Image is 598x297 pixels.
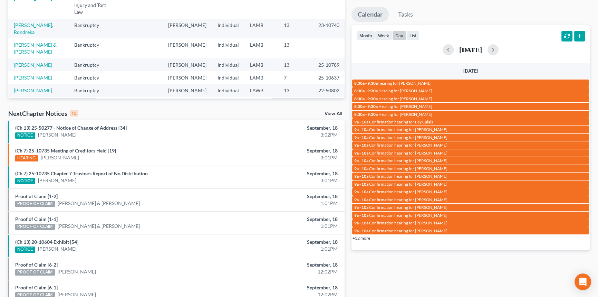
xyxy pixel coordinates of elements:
a: [PERSON_NAME] [58,268,96,275]
span: 9a - 10a [354,142,368,148]
div: PROOF OF CLAIM [15,269,55,276]
span: Confirmation hearing for [PERSON_NAME] [369,150,447,156]
div: September, 18 [235,170,338,177]
span: Confirmation hearing for [PERSON_NAME] [369,166,447,171]
div: NOTICE [15,247,35,253]
td: Individual [212,84,244,97]
td: Bankruptcy [69,71,112,84]
h2: [DATE] [459,46,482,53]
td: Bankruptcy [69,38,112,58]
td: LAMB [244,19,278,38]
a: Tasks [392,7,419,22]
td: LAWB [244,84,278,97]
div: September, 18 [235,239,338,245]
a: [PERSON_NAME] [14,87,52,93]
a: Proof of Claim [6-2] [15,262,58,268]
span: 8:30a - 9:30a [354,81,378,86]
a: [PERSON_NAME] & [PERSON_NAME] [14,42,57,55]
div: September, 18 [235,261,338,268]
td: 7 [278,71,313,84]
span: 9a - 10a [354,127,368,132]
div: September, 18 [235,193,338,200]
div: PROOF OF CLAIM [15,224,55,230]
button: day [392,31,406,40]
button: week [375,31,392,40]
span: Hearing for [PERSON_NAME] [378,104,432,109]
td: [PERSON_NAME] [163,84,212,97]
div: NextChapter Notices [8,109,78,118]
span: Confirmation hearing for [PERSON_NAME] [369,135,447,140]
button: list [406,31,419,40]
span: 9a - 10a [354,150,368,156]
td: Individual [212,58,244,71]
div: 1:01PM [235,245,338,252]
span: Hearing for [PERSON_NAME] [378,112,432,117]
div: Open Intercom Messenger [575,273,591,290]
div: 10 [70,110,78,117]
td: LAMB [244,71,278,84]
a: (Ch 13) 20-10604 Exhibit [54] [15,239,78,245]
td: [PERSON_NAME] [163,38,212,58]
a: (Ch 7) 25-10735 Meeting of Creditors Held [19] [15,148,116,154]
a: [PERSON_NAME] [41,154,79,161]
a: Proof of Claim [1-2] [15,193,58,199]
span: 9a - 10a [354,158,368,163]
a: (Ch 7) 25-10735 Chapter 7 Trustee's Report of No Distribution [15,170,148,176]
td: Bankruptcy [69,97,112,117]
span: 9a - 10a [354,220,368,225]
td: [PERSON_NAME] [163,19,212,38]
span: Confirmation hearing for [PERSON_NAME] [369,158,447,163]
div: September, 18 [235,124,338,131]
span: 9a - 10a [354,135,368,140]
td: Bankruptcy [69,19,112,38]
div: September, 18 [235,284,338,291]
span: 9a - 10a [354,197,368,202]
td: Individual [212,97,244,117]
span: Confirmation hearing for [PERSON_NAME] [369,174,447,179]
a: [PERSON_NAME] [38,177,76,184]
td: 13 [278,19,313,38]
span: Confirmation hearing for [PERSON_NAME] [369,213,447,218]
div: September, 18 [235,147,338,154]
td: 13 [278,84,313,97]
div: 3:01PM [235,177,338,184]
span: Confirmation hearing for [PERSON_NAME] [369,205,447,210]
a: [PERSON_NAME] [38,131,76,138]
td: [PERSON_NAME] [163,71,212,84]
td: Individual [212,19,244,38]
div: PROOF OF CLAIM [15,201,55,207]
span: Hearing for [PERSON_NAME] [378,88,432,93]
td: [PERSON_NAME] [163,58,212,71]
span: 8:30a - 9:30a [354,96,378,101]
span: 9a - 10a [354,182,368,187]
td: Individual [212,71,244,84]
td: LAMB [244,58,278,71]
a: [PERSON_NAME] & [PERSON_NAME] [58,223,140,230]
span: Confirmation hearing for [PERSON_NAME] [369,182,447,187]
td: Individual [212,38,244,58]
td: 23-10740 [313,19,346,38]
a: View All [325,111,342,116]
a: [PERSON_NAME] [38,245,76,252]
span: 9a - 10a [354,174,368,179]
td: 25-10637 [313,71,346,84]
span: 8:30a - 9:30a [354,112,378,117]
span: hearing for [PERSON_NAME] [378,81,432,86]
a: Proof of Claim [6-1] [15,285,58,290]
td: LAMB [244,97,278,117]
span: 9a - 10a [354,119,368,124]
span: 8:30a - 9:30a [354,104,378,109]
td: 13 [278,97,313,117]
div: HEARING [15,155,38,161]
td: 25-10789 [313,58,346,71]
span: Confirmation hearing for [PERSON_NAME] [369,142,447,148]
div: NOTICE [15,178,35,184]
a: [PERSON_NAME] [14,75,52,81]
span: 9a - 10a [354,189,368,194]
div: 1:01PM [235,223,338,230]
span: 8:30a - 9:30a [354,88,378,93]
div: September, 18 [235,216,338,223]
span: [DATE] [463,68,478,74]
a: +32 more [353,235,370,241]
a: Proof of Claim [1-1] [15,216,58,222]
